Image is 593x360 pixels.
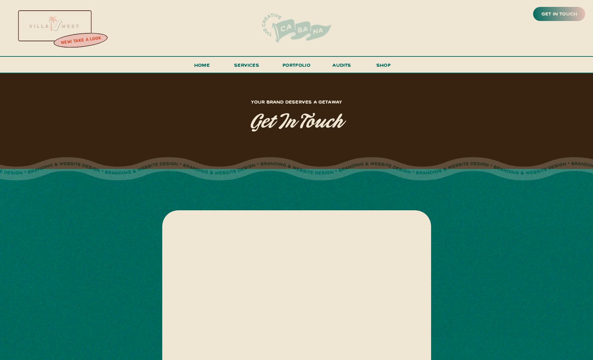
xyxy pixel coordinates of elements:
a: audits [332,61,352,73]
a: new! take a look [53,34,109,47]
a: portfolio [281,61,313,73]
a: get in touch [540,9,579,19]
a: Home [191,61,213,73]
h1: get in touch [187,112,407,134]
h1: Your brand deserves a getaway [218,97,376,106]
a: services [232,61,261,73]
a: shop [367,61,400,73]
span: services [234,62,259,68]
